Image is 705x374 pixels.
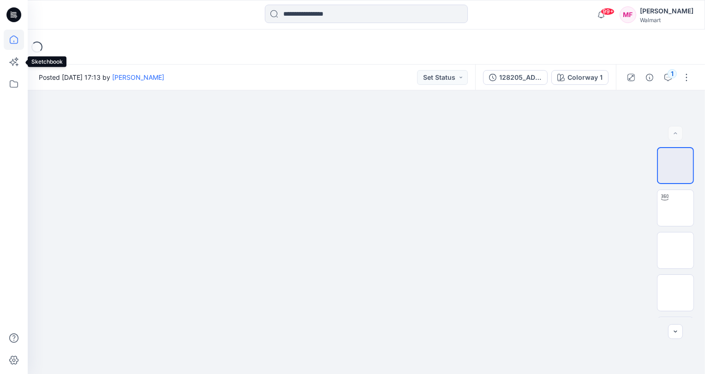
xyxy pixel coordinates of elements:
[640,6,693,17] div: [PERSON_NAME]
[112,73,164,81] a: [PERSON_NAME]
[39,72,164,82] span: Posted [DATE] 17:13 by
[668,69,677,78] div: 1
[642,70,657,85] button: Details
[661,70,675,85] button: 1
[640,17,693,24] div: Walmart
[601,8,615,15] span: 99+
[551,70,609,85] button: Colorway 1
[499,72,542,83] div: 128205_ADM_VNeckWaffleSweater
[483,70,548,85] button: 128205_ADM_VNeckWaffleSweater
[568,72,603,83] div: Colorway 1
[620,6,636,23] div: MF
